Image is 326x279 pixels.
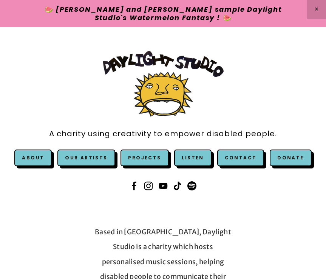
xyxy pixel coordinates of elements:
a: A charity using creativity to empower disabled people. [49,125,277,142]
a: Projects [121,150,168,166]
a: Contact [217,150,264,166]
a: Donate [270,150,311,166]
img: Daylight Studio [103,51,224,116]
a: Listen [182,154,204,161]
a: About [22,154,44,161]
a: Our Artists [57,150,115,166]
